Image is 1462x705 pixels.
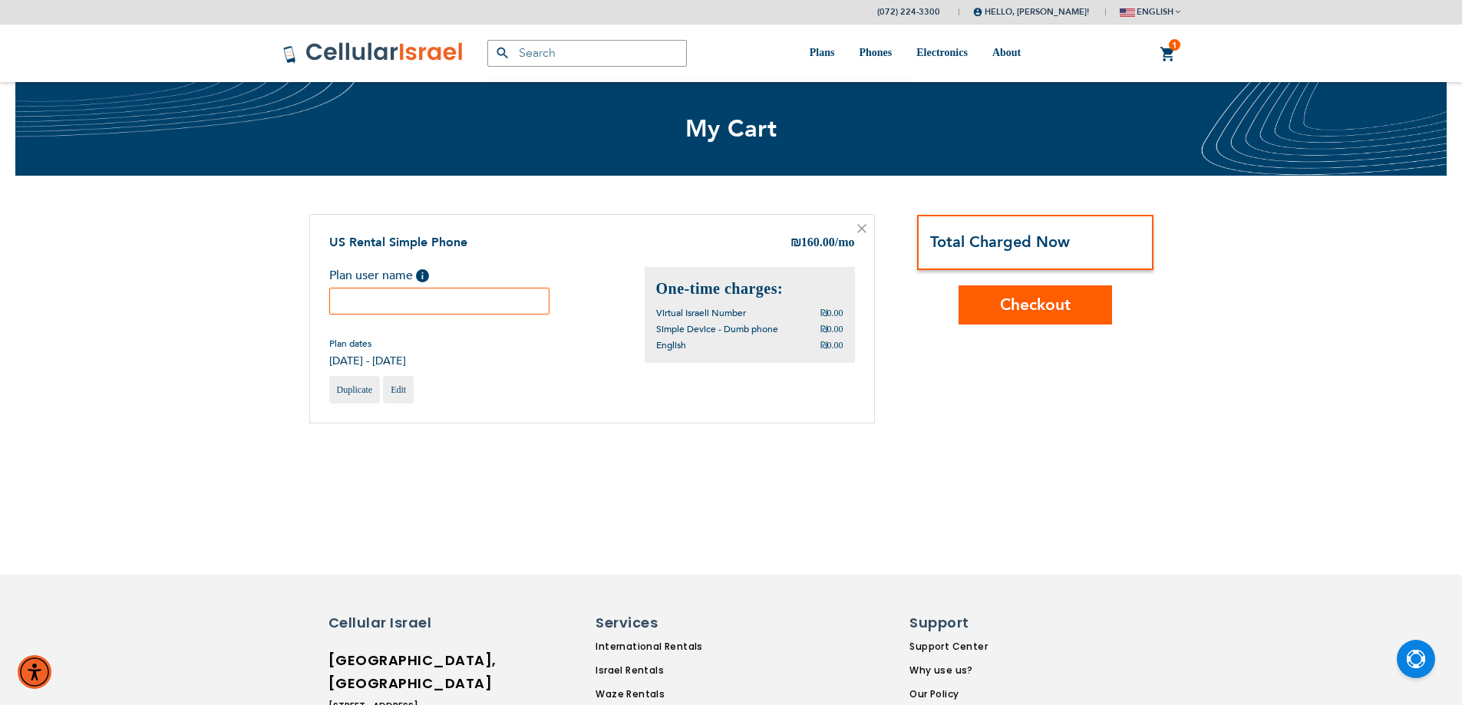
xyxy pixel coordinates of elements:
[337,384,373,395] span: Duplicate
[909,664,1005,677] a: Why use us?
[790,234,855,252] div: 160.00
[596,613,776,633] h6: Services
[1172,39,1177,51] span: 1
[973,6,1089,18] span: Hello, [PERSON_NAME]!
[909,640,1005,654] a: Support Center
[596,687,785,701] a: Waze Rentals
[1120,1,1180,23] button: english
[909,687,1005,701] a: Our Policy
[916,47,968,58] span: Electronics
[328,613,463,633] h6: Cellular Israel
[329,338,406,350] span: Plan dates
[810,25,835,82] a: Plans
[992,25,1021,82] a: About
[877,6,940,18] a: (072) 224-3300
[909,613,995,633] h6: Support
[383,376,414,404] a: Edit
[1160,45,1177,64] a: 1
[328,649,463,695] h6: [GEOGRAPHIC_DATA], [GEOGRAPHIC_DATA]
[685,113,777,145] span: My Cart
[656,339,686,351] span: English
[1120,8,1135,17] img: english
[329,234,467,251] a: US Rental Simple Phone
[790,235,801,252] span: ₪
[329,354,406,368] span: [DATE] - [DATE]
[859,25,892,82] a: Phones
[329,376,381,404] a: Duplicate
[656,278,843,299] h2: One-time charges:
[596,640,785,654] a: International Rentals
[959,285,1112,324] button: Checkout
[596,664,785,677] a: Israel Rentals
[391,384,406,395] span: Edit
[992,47,1021,58] span: About
[820,308,843,318] span: ₪0.00
[656,323,778,335] span: Simple Device - Dumb phone
[820,340,843,351] span: ₪0.00
[282,41,464,64] img: Cellular Israel Logo
[835,236,855,249] span: /mo
[916,25,968,82] a: Electronics
[656,307,746,319] span: Virtual Israeli Number
[329,267,413,284] span: Plan user name
[416,269,429,282] span: Help
[930,232,1070,252] strong: Total Charged Now
[18,655,51,689] div: Accessibility Menu
[859,47,892,58] span: Phones
[487,40,687,67] input: Search
[1000,294,1071,316] span: Checkout
[810,47,835,58] span: Plans
[820,324,843,334] span: ₪0.00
